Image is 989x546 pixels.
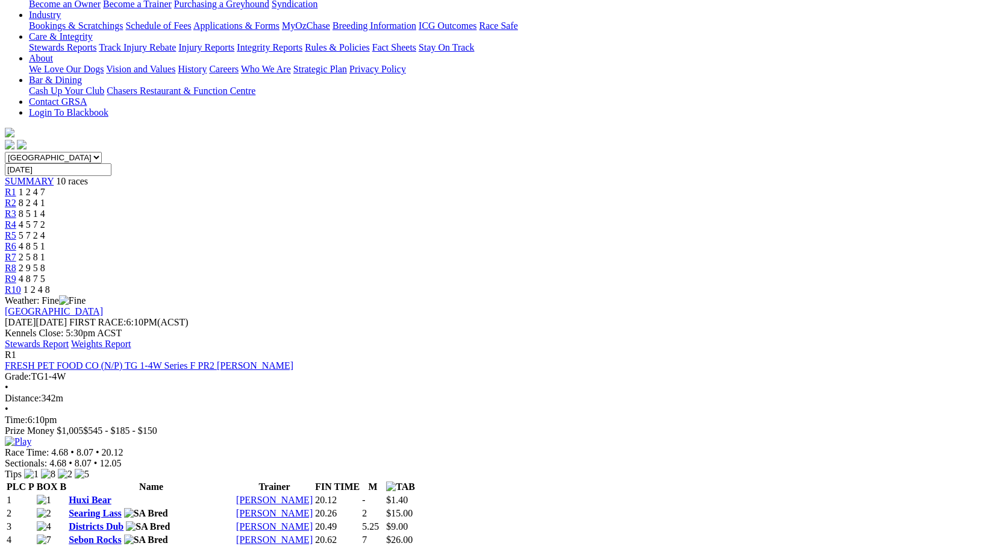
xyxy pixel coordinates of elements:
[29,64,984,75] div: About
[361,481,384,493] th: M
[5,230,16,240] a: R5
[6,534,35,546] td: 4
[37,482,58,492] span: BOX
[71,339,131,349] a: Weights Report
[5,274,16,284] span: R9
[6,521,35,533] td: 3
[236,535,313,545] a: [PERSON_NAME]
[293,64,347,74] a: Strategic Plan
[37,495,51,506] img: 1
[75,458,92,468] span: 8.07
[29,64,104,74] a: We Love Our Dogs
[70,447,74,457] span: •
[241,64,291,74] a: Who We Are
[76,447,93,457] span: 8.07
[75,469,89,480] img: 5
[5,382,8,392] span: •
[5,252,16,262] span: R7
[69,508,122,518] a: Searing Lass
[29,42,984,53] div: Care & Integrity
[24,469,39,480] img: 1
[28,482,34,492] span: P
[49,458,66,468] span: 4.68
[5,425,984,436] div: Prize Money $1,005
[41,469,55,480] img: 8
[19,198,45,208] span: 8 2 4 1
[29,20,984,31] div: Industry
[419,42,474,52] a: Stay On Track
[236,521,313,532] a: [PERSON_NAME]
[178,64,207,74] a: History
[5,306,103,316] a: [GEOGRAPHIC_DATA]
[29,53,53,63] a: About
[419,20,476,31] a: ICG Outcomes
[386,495,408,505] span: $1.40
[209,64,239,74] a: Careers
[236,508,313,518] a: [PERSON_NAME]
[96,447,99,457] span: •
[386,521,408,532] span: $9.00
[5,284,21,295] a: R10
[5,360,293,371] a: FRESH PET FOOD CO (N/P) TG 1-4W Series F PR2 [PERSON_NAME]
[126,521,170,532] img: SA Bred
[68,481,234,493] th: Name
[94,458,98,468] span: •
[19,209,45,219] span: 8 5 1 4
[372,42,416,52] a: Fact Sheets
[236,481,313,493] th: Trainer
[59,295,86,306] img: Fine
[102,447,123,457] span: 20.12
[386,535,413,545] span: $26.00
[19,274,45,284] span: 4 8 7 5
[29,75,82,85] a: Bar & Dining
[5,404,8,414] span: •
[314,494,360,506] td: 20.12
[5,393,41,403] span: Distance:
[362,508,367,518] text: 2
[23,284,50,295] span: 1 2 4 8
[5,241,16,251] a: R6
[60,482,66,492] span: B
[5,469,22,479] span: Tips
[362,535,367,545] text: 7
[5,415,28,425] span: Time:
[29,10,61,20] a: Industry
[5,447,49,457] span: Race Time:
[349,64,406,74] a: Privacy Policy
[19,263,45,273] span: 2 9 5 8
[6,507,35,519] td: 2
[83,425,157,436] span: $545 - $185 - $150
[5,198,16,208] span: R2
[5,163,111,176] input: Select date
[19,252,45,262] span: 2 5 8 1
[106,64,175,74] a: Vision and Values
[5,128,14,137] img: logo-grsa-white.png
[125,20,191,31] a: Schedule of Fees
[332,20,416,31] a: Breeding Information
[29,86,104,96] a: Cash Up Your Club
[29,96,87,107] a: Contact GRSA
[37,508,51,519] img: 2
[17,140,27,149] img: twitter.svg
[5,436,31,447] img: Play
[69,495,111,505] a: Huxi Bear
[69,521,123,532] a: Districts Dub
[178,42,234,52] a: Injury Reports
[5,209,16,219] a: R3
[69,535,122,545] a: Sebon Rocks
[56,176,88,186] span: 10 races
[5,219,16,230] a: R4
[5,176,54,186] a: SUMMARY
[314,481,360,493] th: FIN TIME
[282,20,330,31] a: MyOzChase
[124,508,168,519] img: SA Bred
[5,393,984,404] div: 342m
[69,317,126,327] span: FIRST RACE:
[5,263,16,273] a: R8
[386,508,413,518] span: $15.00
[314,521,360,533] td: 20.49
